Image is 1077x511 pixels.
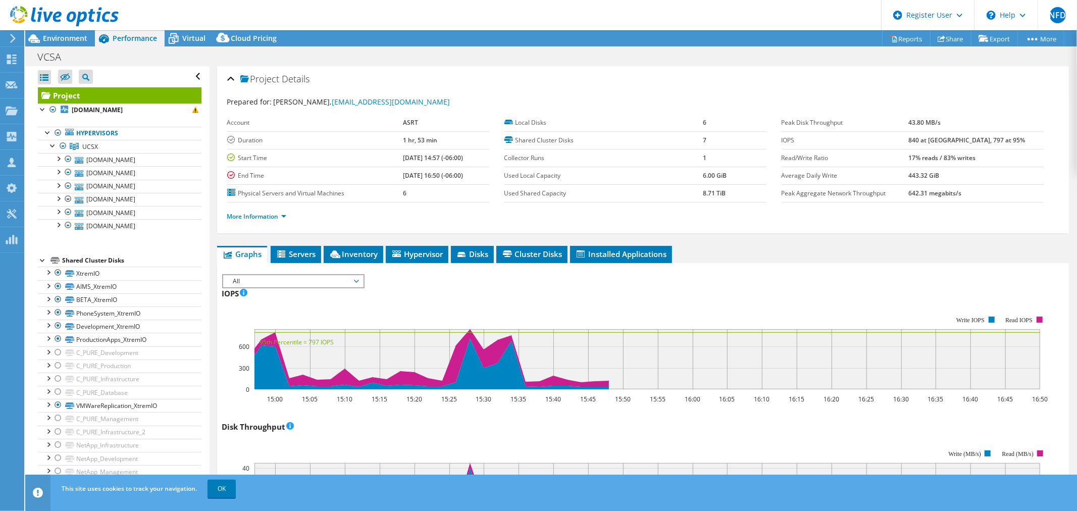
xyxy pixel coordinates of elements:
[908,118,941,127] b: 43.80 MB/s
[43,33,87,43] span: Environment
[38,426,201,439] a: C_PURE_Infrastructure_2
[456,249,489,259] span: Disks
[208,480,236,498] a: OK
[391,249,443,259] span: Hypervisor
[222,249,262,259] span: Graphs
[38,104,201,117] a: [DOMAIN_NAME]
[38,439,201,452] a: NetApp_Infrastructure
[476,395,491,403] text: 15:30
[38,280,201,293] a: AIMS_XtremIO
[231,33,277,43] span: Cloud Pricing
[782,171,908,181] label: Average Daily Write
[72,106,123,114] b: [DOMAIN_NAME]
[1005,317,1033,324] text: Read IOPS
[504,153,703,163] label: Collector Runs
[227,97,272,107] label: Prepared for:
[227,118,403,128] label: Account
[33,52,77,63] h1: VCSA
[113,33,157,43] span: Performance
[501,249,562,259] span: Cluster Disks
[38,306,201,320] a: PhoneSystem_XtremIO
[703,118,707,127] b: 6
[228,275,358,287] span: All
[267,395,283,403] text: 15:00
[227,212,286,221] a: More Information
[62,484,197,493] span: This site uses cookies to track your navigation.
[62,254,201,267] div: Shared Cluster Disks
[650,395,665,403] text: 15:55
[403,154,463,162] b: [DATE] 14:57 (-06:00)
[824,395,839,403] text: 16:20
[908,171,939,180] b: 443.32 GiB
[246,385,249,394] text: 0
[987,11,996,20] svg: \n
[703,136,707,144] b: 7
[276,249,316,259] span: Servers
[962,395,978,403] text: 16:40
[239,342,249,351] text: 600
[782,135,908,145] label: IOPS
[38,267,201,280] a: XtremIO
[893,395,909,403] text: 16:30
[38,193,201,206] a: [DOMAIN_NAME]
[504,188,703,198] label: Used Shared Capacity
[239,364,249,373] text: 300
[510,395,526,403] text: 15:35
[38,180,201,193] a: [DOMAIN_NAME]
[38,465,201,478] a: NetApp_Management
[504,171,703,181] label: Used Local Capacity
[38,360,201,373] a: C_PURE_Production
[441,395,457,403] text: 15:25
[719,395,735,403] text: 16:05
[754,395,770,403] text: 16:10
[227,135,403,145] label: Duration
[928,395,943,403] text: 16:35
[38,399,201,412] a: VMWareReplication_XtremIO
[948,450,981,457] text: Write (MB/s)
[782,188,908,198] label: Peak Aggregate Network Throughput
[575,249,667,259] span: Installed Applications
[38,87,201,104] a: Project
[38,166,201,179] a: [DOMAIN_NAME]
[38,333,201,346] a: ProductionApps_XtremIO
[274,97,450,107] span: [PERSON_NAME],
[782,118,908,128] label: Peak Disk Throughput
[703,189,726,197] b: 8.71 TiB
[227,171,403,181] label: End Time
[38,412,201,425] a: C_PURE_Management
[302,395,318,403] text: 15:05
[329,249,378,259] span: Inventory
[38,346,201,360] a: C_PURE_Development
[282,73,310,85] span: Details
[38,206,201,219] a: [DOMAIN_NAME]
[504,135,703,145] label: Shared Cluster Disks
[782,153,908,163] label: Read/Write Ratio
[406,395,422,403] text: 15:20
[240,74,280,84] span: Project
[38,140,201,153] a: UCSX
[703,154,707,162] b: 1
[242,464,249,473] text: 40
[545,395,561,403] text: 15:40
[38,452,201,465] a: NetApp_Development
[580,395,596,403] text: 15:45
[997,395,1013,403] text: 16:45
[858,395,874,403] text: 16:25
[38,219,201,232] a: [DOMAIN_NAME]
[403,118,418,127] b: ASRT
[685,395,700,403] text: 16:00
[403,171,463,180] b: [DATE] 16:50 (-06:00)
[372,395,387,403] text: 15:15
[615,395,631,403] text: 15:50
[908,136,1025,144] b: 840 at [GEOGRAPHIC_DATA], 797 at 95%
[222,288,247,299] h3: IOPS
[38,293,201,306] a: BETA_XtremIO
[703,171,727,180] b: 6.00 GiB
[908,189,961,197] b: 642.31 megabits/s
[908,154,976,162] b: 17% reads / 83% writes
[38,386,201,399] a: C_PURE_Database
[337,395,352,403] text: 15:10
[789,395,804,403] text: 16:15
[403,136,437,144] b: 1 hr, 53 min
[38,153,201,166] a: [DOMAIN_NAME]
